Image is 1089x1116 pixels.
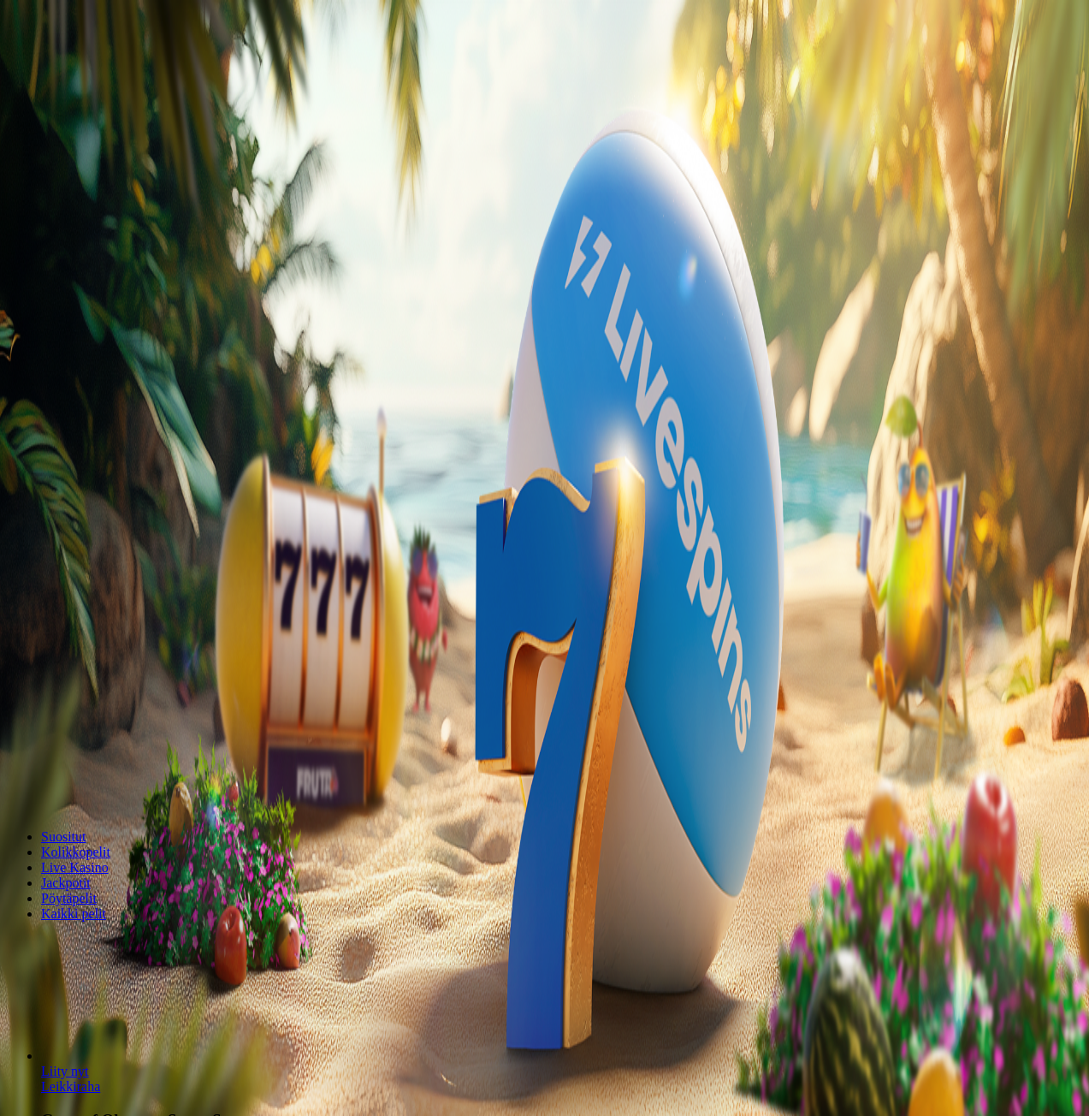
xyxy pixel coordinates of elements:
[7,800,1082,953] header: Lobby
[41,860,109,875] a: Live Kasino
[41,876,91,890] a: Jackpotit
[41,891,97,905] a: Pöytäpelit
[7,800,1082,922] nav: Lobby
[41,906,106,921] span: Kaikki pelit
[41,1079,100,1094] a: Gates of Olympus Super Scatter
[41,829,86,844] a: Suositut
[41,845,110,859] a: Kolikkopelit
[41,1064,89,1078] span: Liity nyt
[41,1064,89,1078] a: Gates of Olympus Super Scatter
